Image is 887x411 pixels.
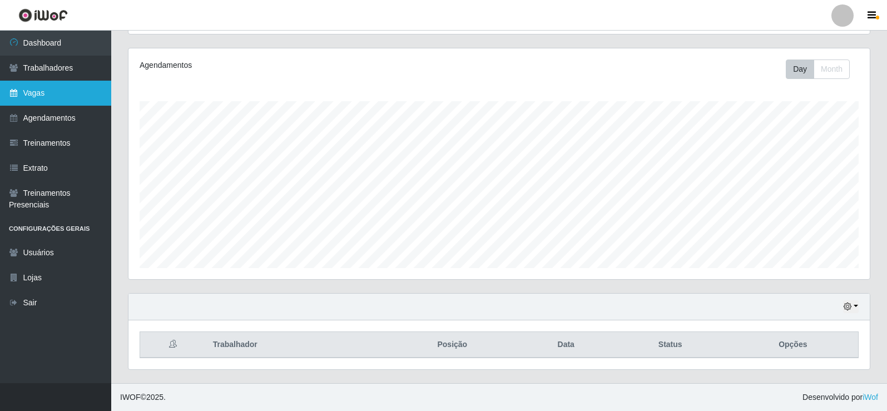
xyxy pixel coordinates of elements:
[519,332,613,358] th: Data
[814,60,850,79] button: Month
[786,60,859,79] div: Toolbar with button groups
[385,332,519,358] th: Posição
[613,332,728,358] th: Status
[728,332,859,358] th: Opções
[802,392,878,403] span: Desenvolvido por
[120,392,166,403] span: © 2025 .
[786,60,850,79] div: First group
[120,393,141,402] span: IWOF
[18,8,68,22] img: CoreUI Logo
[140,60,429,71] div: Agendamentos
[206,332,385,358] th: Trabalhador
[863,393,878,402] a: iWof
[786,60,814,79] button: Day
